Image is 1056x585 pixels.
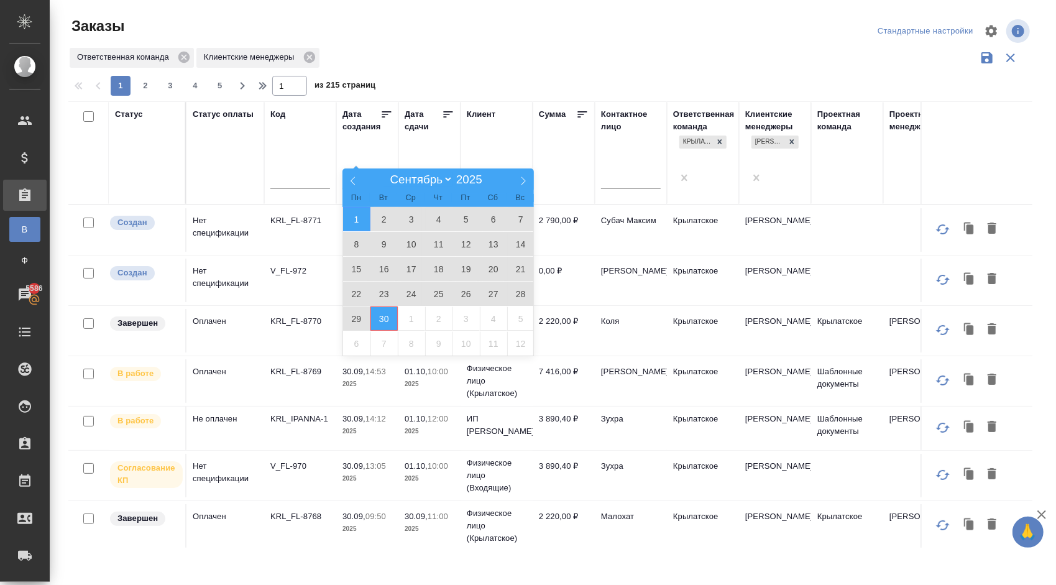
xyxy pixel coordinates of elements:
span: Сентябрь 15, 2025 [343,257,370,281]
span: 5 [210,80,230,92]
td: [PERSON_NAME] [739,359,811,403]
p: ИП [PERSON_NAME] [467,413,526,438]
div: Контактное лицо [601,108,661,133]
button: Клонировать [958,318,981,342]
td: Коля [595,309,667,352]
button: Удалить [981,369,1003,392]
div: Клиентские менеджеры [745,108,805,133]
span: Сентябрь 2, 2025 [370,207,398,231]
button: Удалить [981,416,1003,440]
span: Сб [479,194,507,202]
td: Крылатское [667,309,739,352]
td: Крылатское [667,208,739,252]
p: Завершен [117,512,158,525]
span: Сентябрь 21, 2025 [507,257,535,281]
span: Сентябрь 22, 2025 [343,282,370,306]
p: 2025 [342,472,392,485]
div: Выставляет КМ при направлении счета или после выполнения всех работ/сдачи заказа клиенту. Окончат... [109,510,179,527]
td: Малохат [595,504,667,548]
button: Обновить [928,460,958,490]
button: Сбросить фильтры [999,46,1022,70]
td: Шаблонные документы [811,359,883,403]
td: 2 790,00 ₽ [533,208,595,252]
span: Октябрь 9, 2025 [425,331,452,356]
button: Клонировать [958,514,981,537]
span: Сентябрь 5, 2025 [452,207,480,231]
span: 2 [135,80,155,92]
span: Сентябрь 3, 2025 [398,207,425,231]
div: Выставляется автоматически при создании заказа [109,265,179,282]
td: Субач Максим [595,208,667,252]
td: [PERSON_NAME] [595,259,667,302]
p: Клиентские менеджеры [204,51,299,63]
span: Октябрь 7, 2025 [370,331,398,356]
select: Month [384,172,452,187]
span: Заказы [68,16,124,36]
p: Физическое лицо (Входящие) [467,457,526,494]
span: Октябрь 12, 2025 [507,331,535,356]
span: Сентябрь 19, 2025 [452,257,480,281]
button: 4 [185,76,205,96]
input: Год [453,173,492,187]
button: Сохранить фильтры [975,46,999,70]
div: Клиентские менеджеры [196,48,319,68]
span: Сентябрь 11, 2025 [425,232,452,256]
button: 3 [160,76,180,96]
td: [PERSON_NAME] [739,407,811,450]
td: Не оплачен [186,407,264,450]
div: Код [270,108,285,121]
div: split button [875,22,976,41]
button: Обновить [928,265,958,295]
span: Сентябрь 6, 2025 [480,207,507,231]
p: 10:00 [428,461,448,471]
p: 12:00 [428,414,448,423]
td: 3 890,40 ₽ [533,454,595,497]
td: 0,00 ₽ [533,259,595,302]
button: Удалить [981,463,1003,487]
p: 30.09, [342,414,365,423]
button: Обновить [928,366,958,395]
p: 14:12 [365,414,386,423]
button: Удалить [981,268,1003,292]
span: Сентябрь 30, 2025 [370,306,398,331]
span: Сентябрь 23, 2025 [370,282,398,306]
span: из 215 страниц [315,78,375,96]
div: Выставляется автоматически при создании заказа [109,214,179,231]
span: Октябрь 11, 2025 [480,331,507,356]
span: В [16,223,34,236]
div: Сумма [539,108,566,121]
span: Октябрь 2, 2025 [425,306,452,331]
span: Сентябрь 8, 2025 [343,232,370,256]
div: Ответственная команда [673,108,735,133]
td: Зухра [595,407,667,450]
p: 01.10, [405,414,428,423]
p: 30.09, [405,512,428,521]
p: KRL_FL-8768 [270,510,330,523]
span: Октябрь 10, 2025 [452,331,480,356]
button: Обновить [928,214,958,244]
td: Нет спецификации [186,259,264,302]
td: Крылатское [667,359,739,403]
p: 13:05 [365,461,386,471]
td: [PERSON_NAME] [739,259,811,302]
span: Ср [397,194,425,202]
p: 01.10, [405,367,428,376]
td: Оплачен [186,504,264,548]
td: Крылатское [667,454,739,497]
button: Удалить [981,218,1003,241]
div: Выставляет КМ при направлении счета или после выполнения всех работ/сдачи заказа клиенту. Окончат... [109,315,179,332]
a: 5586 [3,279,47,310]
p: KRL_IPANNA-1 [270,413,330,425]
p: 2025 [342,523,392,535]
td: 2 220,00 ₽ [533,309,595,352]
span: Сентябрь 12, 2025 [452,232,480,256]
td: [PERSON_NAME] [883,407,955,450]
span: 🙏 [1017,519,1039,545]
div: Дата сдачи [405,108,442,133]
button: Удалить [981,514,1003,537]
p: KRL_FL-8771 [270,214,330,227]
div: Статус оплаты [193,108,254,121]
button: 🙏 [1012,517,1044,548]
div: Касымов Тимур [750,134,800,150]
p: Физическое лицо (Крылатское) [467,362,526,400]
